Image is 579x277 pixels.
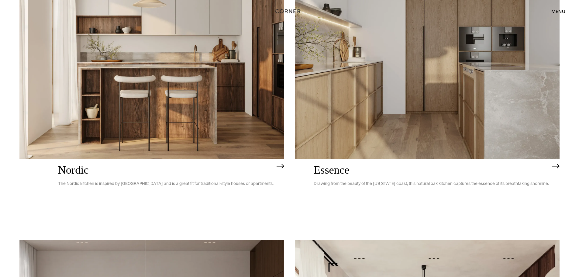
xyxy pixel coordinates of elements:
[314,164,549,176] h2: Essence
[314,176,549,191] p: Drawing from the beauty of the [US_STATE] coast, this natural oak kitchen captures the essence of...
[58,164,274,176] h2: Nordic
[269,7,310,15] a: home
[545,6,565,16] div: menu
[58,176,274,191] p: The Nordic kitchen is inspired by [GEOGRAPHIC_DATA] and is a great fit for traditional-style hous...
[551,9,565,14] div: menu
